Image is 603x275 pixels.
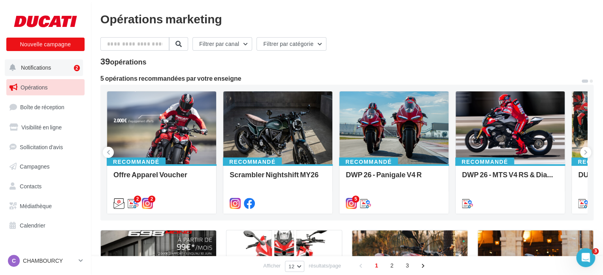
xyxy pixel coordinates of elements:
div: Opérations marketing [100,13,594,25]
span: C [12,257,16,265]
span: Afficher [263,262,281,269]
a: Opérations [5,79,86,96]
div: 2 [134,195,141,203]
span: Calendrier [20,222,45,229]
a: Calendrier [5,217,86,234]
div: 5 opérations recommandées par votre enseigne [100,75,581,82]
a: Sollicitation d'avis [5,139,86,156]
button: Filtrer par canal [192,37,252,51]
div: Offre Apparel Voucher [113,171,210,186]
span: résultats/page [309,262,341,269]
div: Recommandé [455,157,514,166]
div: DWP 26 - Panigale V4 R [346,171,442,186]
button: 12 [285,261,304,272]
div: Recommandé [339,157,398,166]
a: Contacts [5,178,86,195]
span: 3 [592,248,599,254]
span: Campagnes [20,163,50,170]
span: Visibilité en ligne [21,124,62,131]
div: 2 [74,65,80,71]
div: 39 [100,57,147,66]
a: Boîte de réception [5,99,86,116]
button: Nouvelle campagne [6,38,85,51]
div: 2 [148,195,155,203]
div: 5 [352,195,359,203]
a: Visibilité en ligne [5,119,86,136]
a: C CHAMBOURCY [6,253,85,268]
span: Opérations [21,84,47,91]
span: Notifications [21,64,51,71]
span: 12 [288,263,294,269]
div: Recommandé [107,157,166,166]
span: Boîte de réception [20,104,64,110]
span: 2 [386,259,398,272]
span: 3 [401,259,414,272]
a: Campagnes [5,158,86,175]
p: CHAMBOURCY [23,257,75,265]
button: Notifications 2 [5,59,83,76]
div: opérations [110,58,146,65]
span: Médiathèque [20,203,52,209]
iframe: Intercom live chat [576,248,595,267]
div: Recommandé [223,157,282,166]
span: Sollicitation d'avis [20,143,63,150]
span: Contacts [20,183,41,190]
div: DWP 26 - MTS V4 RS & Diavel V4 RS [462,171,558,186]
button: Filtrer par catégorie [256,37,326,51]
span: 1 [370,259,383,272]
div: Scrambler Nightshift MY26 [230,171,326,186]
a: Médiathèque [5,198,86,214]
